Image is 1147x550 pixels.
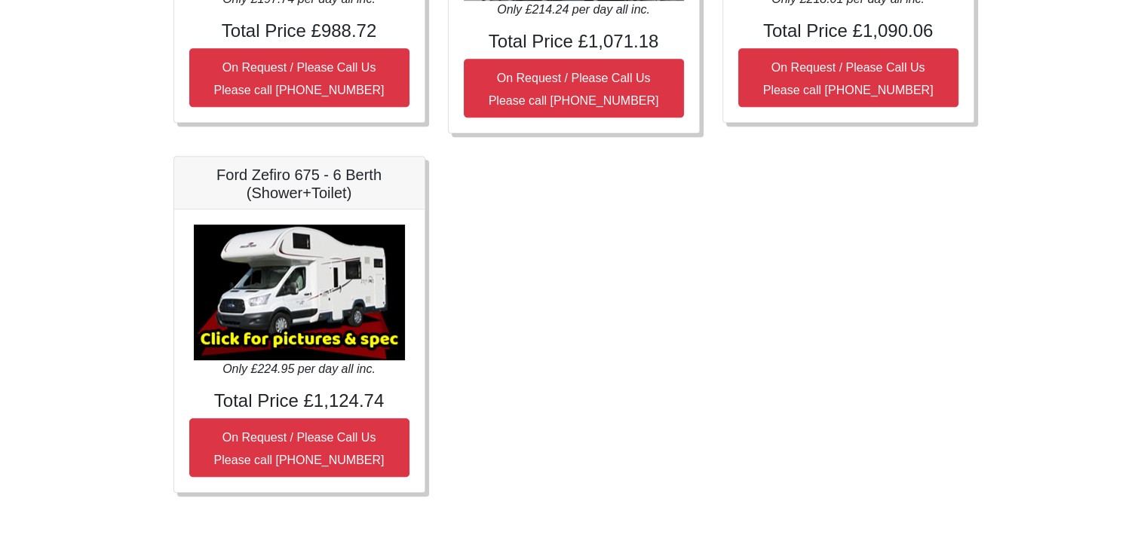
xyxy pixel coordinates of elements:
small: On Request / Please Call Us Please call [PHONE_NUMBER] [489,72,659,107]
h4: Total Price £1,090.06 [738,20,958,42]
i: Only £214.24 per day all inc. [497,3,650,16]
button: On Request / Please Call UsPlease call [PHONE_NUMBER] [189,48,409,107]
h4: Total Price £988.72 [189,20,409,42]
button: On Request / Please Call UsPlease call [PHONE_NUMBER] [189,418,409,477]
img: Ford Zefiro 675 - 6 Berth (Shower+Toilet) [194,225,405,360]
i: Only £224.95 per day all inc. [222,362,376,375]
h4: Total Price £1,071.18 [464,31,684,53]
h5: Ford Zefiro 675 - 6 Berth (Shower+Toilet) [189,166,409,202]
small: On Request / Please Call Us Please call [PHONE_NUMBER] [214,61,385,96]
small: On Request / Please Call Us Please call [PHONE_NUMBER] [763,61,934,96]
button: On Request / Please Call UsPlease call [PHONE_NUMBER] [738,48,958,107]
h4: Total Price £1,124.74 [189,390,409,412]
button: On Request / Please Call UsPlease call [PHONE_NUMBER] [464,59,684,118]
small: On Request / Please Call Us Please call [PHONE_NUMBER] [214,431,385,466]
